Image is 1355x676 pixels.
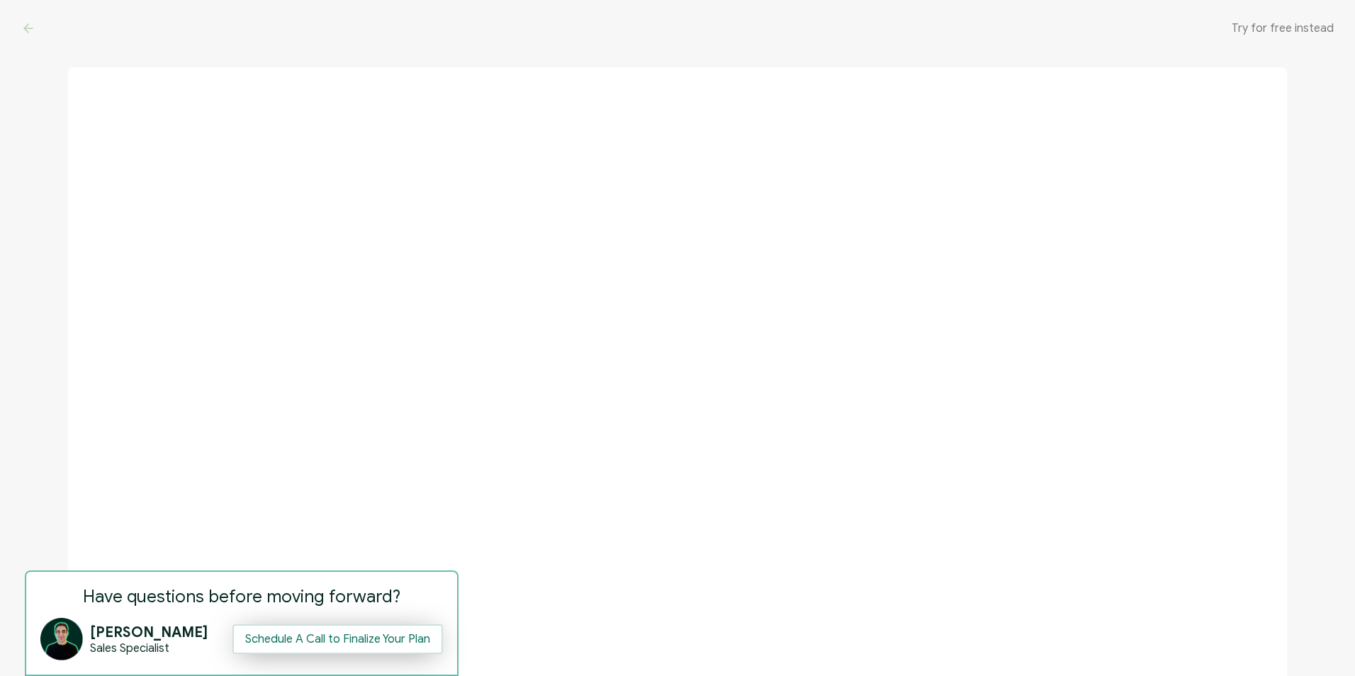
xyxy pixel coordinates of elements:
img: sales-specialist [40,618,83,660]
span: [PERSON_NAME] [90,624,208,641]
span: Try for free instead [1232,21,1334,35]
button: Schedule A Call to Finalize Your Plan [232,624,443,654]
iframe: Chat Widget [1284,608,1355,676]
span: Sales Specialist [90,641,169,655]
span: Have questions before moving forward? [83,586,400,607]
